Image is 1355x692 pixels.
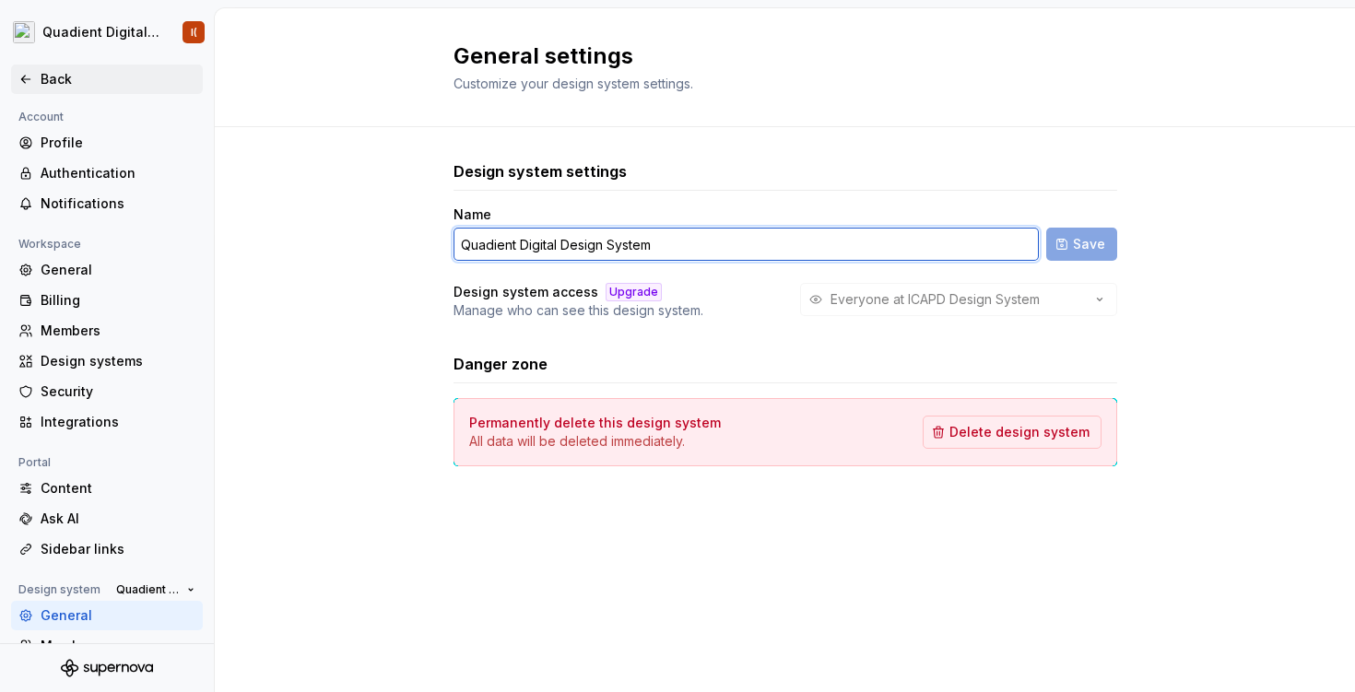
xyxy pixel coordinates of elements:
a: Authentication [11,158,203,188]
h4: Design system access [454,283,598,301]
div: Upgrade [606,283,662,301]
a: Content [11,474,203,503]
p: All data will be deleted immediately. [469,432,721,451]
div: General [41,606,195,625]
a: Ask AI [11,504,203,534]
div: Design systems [41,352,195,370]
h2: General settings [454,41,1095,71]
a: General [11,255,203,285]
div: Authentication [41,164,195,182]
a: Notifications [11,189,203,218]
div: Portal [11,452,58,474]
h4: Permanently delete this design system [469,414,721,432]
a: Members [11,631,203,661]
img: 6523a3b9-8e87-42c6-9977-0b9a54b06238.png [13,21,35,43]
div: Back [41,70,195,88]
div: Integrations [41,413,195,431]
a: Security [11,377,203,406]
div: General [41,261,195,279]
div: Design system [11,579,108,601]
div: Sidebar links [41,540,195,558]
span: Customize your design system settings. [454,76,693,91]
span: Delete design system [949,423,1090,441]
label: Name [454,205,491,224]
p: Manage who can see this design system. [454,301,703,320]
div: Ask AI [41,510,195,528]
a: Members [11,316,203,346]
a: Back [11,65,203,94]
div: Quadient Digital Design System [42,23,160,41]
div: Members [41,322,195,340]
div: Profile [41,134,195,152]
div: I( [191,25,197,40]
h3: Danger zone [454,353,548,375]
div: Notifications [41,194,195,213]
a: Design systems [11,346,203,376]
a: General [11,601,203,630]
span: Quadient Digital Design System [116,582,180,597]
h3: Design system settings [454,160,627,182]
button: Quadient Digital Design SystemI( [4,12,210,53]
div: Billing [41,291,195,310]
div: Content [41,479,195,498]
a: Profile [11,128,203,158]
button: Delete design system [923,416,1102,449]
a: Billing [11,286,203,315]
svg: Supernova Logo [61,659,153,677]
div: Security [41,382,195,401]
a: Sidebar links [11,534,203,564]
div: Workspace [11,233,88,255]
div: Members [41,637,195,655]
div: Account [11,106,71,128]
a: Integrations [11,407,203,437]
